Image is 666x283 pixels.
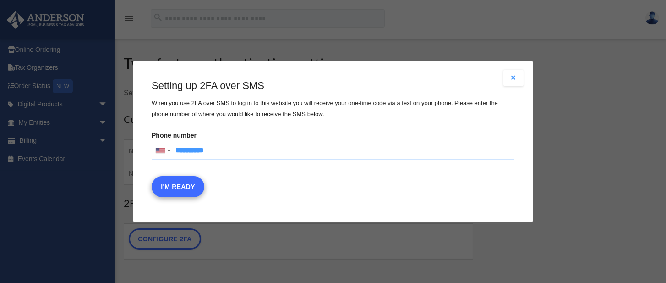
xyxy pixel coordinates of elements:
[152,176,204,197] button: I'm Ready
[152,98,514,120] p: When you use 2FA over SMS to log in to this website you will receive your one-time code via a tex...
[152,79,514,93] h3: Setting up 2FA over SMS
[152,142,173,160] div: United States: +1
[152,129,514,160] label: Phone number
[152,142,514,160] input: Phone numberList of countries
[503,70,524,86] button: Close modal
